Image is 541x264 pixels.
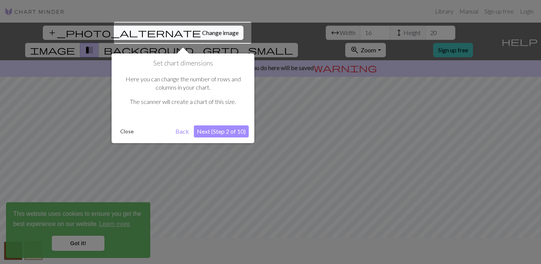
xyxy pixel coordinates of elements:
[194,125,249,137] button: Next (Step 2 of 10)
[117,126,137,137] button: Close
[112,53,254,143] div: Set chart dimensions
[172,125,192,137] button: Back
[117,59,249,67] h1: Set chart dimensions
[121,75,245,92] p: Here you can change the number of rows and columns in your chart.
[121,98,245,106] p: The scanner will create a chart of this size.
